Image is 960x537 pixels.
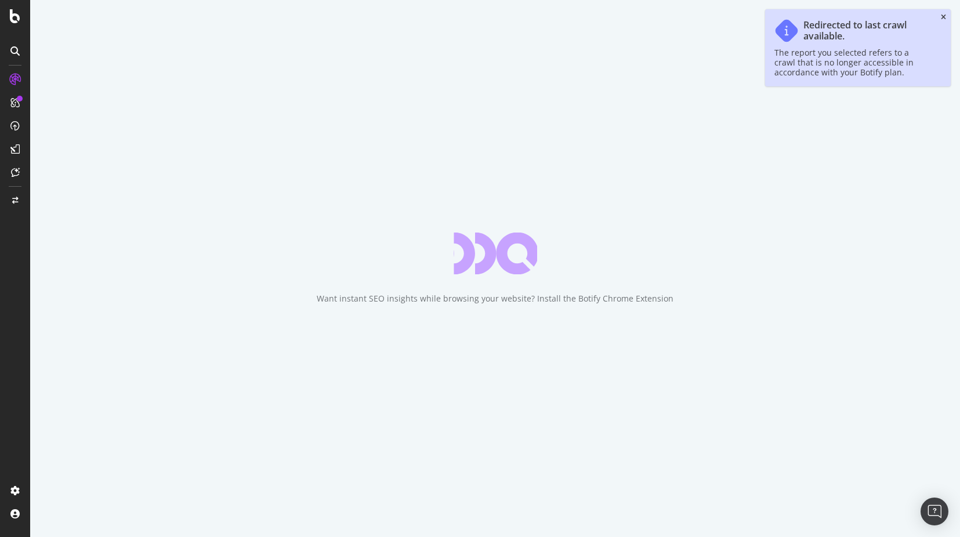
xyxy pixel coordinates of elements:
[774,48,930,77] div: The report you selected refers to a crawl that is no longer accessible in accordance with your Bo...
[317,293,673,304] div: Want instant SEO insights while browsing your website? Install the Botify Chrome Extension
[921,498,948,525] div: Open Intercom Messenger
[454,233,537,274] div: animation
[803,20,930,42] div: Redirected to last crawl available.
[941,14,946,21] div: close toast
